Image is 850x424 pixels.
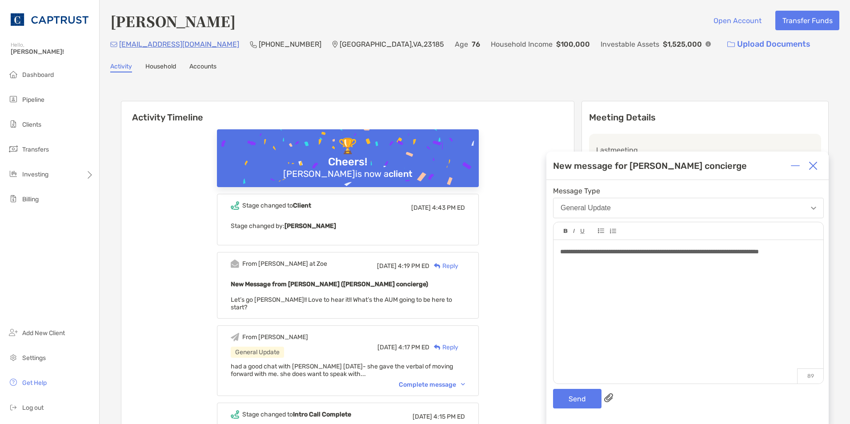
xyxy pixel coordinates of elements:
img: Chevron icon [461,383,465,386]
img: Location Icon [332,41,338,48]
img: Editor control icon [580,229,585,234]
span: Message Type [553,187,824,195]
div: From [PERSON_NAME] at Zoe [242,260,327,268]
p: 89 [797,368,823,384]
img: dashboard icon [8,69,19,80]
img: Confetti [217,129,479,206]
img: Editor control icon [573,229,575,233]
p: Meeting Details [589,112,821,123]
span: Add New Client [22,329,65,337]
p: $1,525,000 [663,39,702,50]
p: Stage changed by: [231,220,465,232]
span: 4:17 PM ED [398,344,429,351]
button: Send [553,389,601,408]
span: [DATE] [377,262,397,270]
button: Open Account [706,11,768,30]
img: Event icon [231,260,239,268]
img: billing icon [8,193,19,204]
div: 🏆 [335,137,361,156]
button: Transfer Funds [775,11,839,30]
img: get-help icon [8,377,19,388]
a: Accounts [189,63,217,72]
img: Event icon [231,201,239,210]
div: Reply [429,343,458,352]
img: Open dropdown arrow [811,207,816,210]
img: investing icon [8,168,19,179]
a: Upload Documents [722,35,816,54]
img: Editor control icon [598,228,604,233]
p: 76 [472,39,480,50]
div: General Update [561,204,611,212]
img: add_new_client icon [8,327,19,338]
img: Reply icon [434,263,441,269]
span: Log out [22,404,44,412]
b: Client [293,202,311,209]
span: Pipeline [22,96,44,104]
img: CAPTRUST Logo [11,4,88,36]
img: Expand or collapse [791,161,800,170]
img: Email Icon [110,42,117,47]
div: Stage changed to [242,411,351,418]
b: client [389,168,413,179]
img: pipeline icon [8,94,19,104]
span: Dashboard [22,71,54,79]
img: Editor control icon [609,228,616,234]
span: 4:19 PM ED [398,262,429,270]
img: Reply icon [434,344,441,350]
span: Settings [22,354,46,362]
img: button icon [727,41,735,48]
div: General Update [231,347,284,358]
p: [GEOGRAPHIC_DATA] , VA , 23185 [340,39,444,50]
b: New Message from [PERSON_NAME] ([PERSON_NAME] concierge) [231,280,428,288]
b: [PERSON_NAME] [285,222,336,230]
a: Household [145,63,176,72]
div: Cheers! [325,156,371,168]
img: Close [809,161,818,170]
a: Activity [110,63,132,72]
span: Let’s go [PERSON_NAME]!! Love to hear it!! What’s the AUM going to be here to start? [231,296,452,311]
h6: Activity Timeline [121,101,574,123]
img: transfers icon [8,144,19,154]
span: Transfers [22,146,49,153]
p: $100,000 [556,39,590,50]
div: [PERSON_NAME] is now a [280,168,416,179]
img: logout icon [8,402,19,412]
button: General Update [553,198,824,218]
img: Event icon [231,410,239,419]
p: Investable Assets [601,39,659,50]
span: [DATE] [411,204,431,212]
img: paperclip attachments [604,393,613,402]
p: Age [455,39,468,50]
img: Phone Icon [250,41,257,48]
span: Clients [22,121,41,128]
img: Event icon [231,333,239,341]
span: [PERSON_NAME]! [11,48,94,56]
div: Stage changed to [242,202,311,209]
div: From [PERSON_NAME] [242,333,308,341]
span: Billing [22,196,39,203]
span: had a good chat with [PERSON_NAME] [DATE]- she gave the verbal of moving forward with me. she doe... [231,363,453,378]
div: Complete message [399,381,465,388]
div: Reply [429,261,458,271]
span: 4:15 PM ED [433,413,465,420]
p: [PHONE_NUMBER] [259,39,321,50]
p: [EMAIL_ADDRESS][DOMAIN_NAME] [119,39,239,50]
p: Household Income [491,39,553,50]
span: Investing [22,171,48,178]
h4: [PERSON_NAME] [110,11,236,31]
span: Get Help [22,379,47,387]
span: [DATE] [377,344,397,351]
img: clients icon [8,119,19,129]
div: New message for [PERSON_NAME] concierge [553,160,747,171]
span: 4:43 PM ED [432,204,465,212]
span: [DATE] [413,413,432,420]
img: settings icon [8,352,19,363]
img: Editor control icon [564,229,568,233]
img: Info Icon [706,41,711,47]
p: Last meeting [596,144,814,156]
b: Intro Call Complete [293,411,351,418]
